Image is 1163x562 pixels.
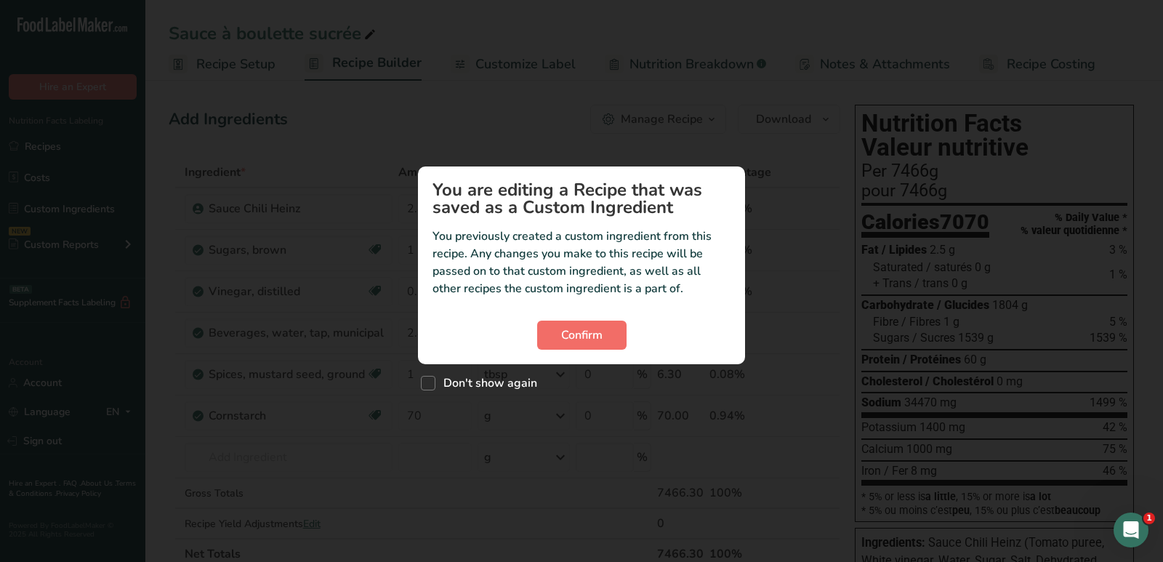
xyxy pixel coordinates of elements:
[1143,513,1155,524] span: 1
[432,228,731,297] p: You previously created a custom ingredient from this recipe. Any changes you make to this recipe ...
[537,321,627,350] button: Confirm
[561,326,603,344] span: Confirm
[435,376,537,390] span: Don't show again
[1114,513,1148,547] iframe: Intercom live chat
[432,181,731,216] h1: You are editing a Recipe that was saved as a Custom Ingredient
